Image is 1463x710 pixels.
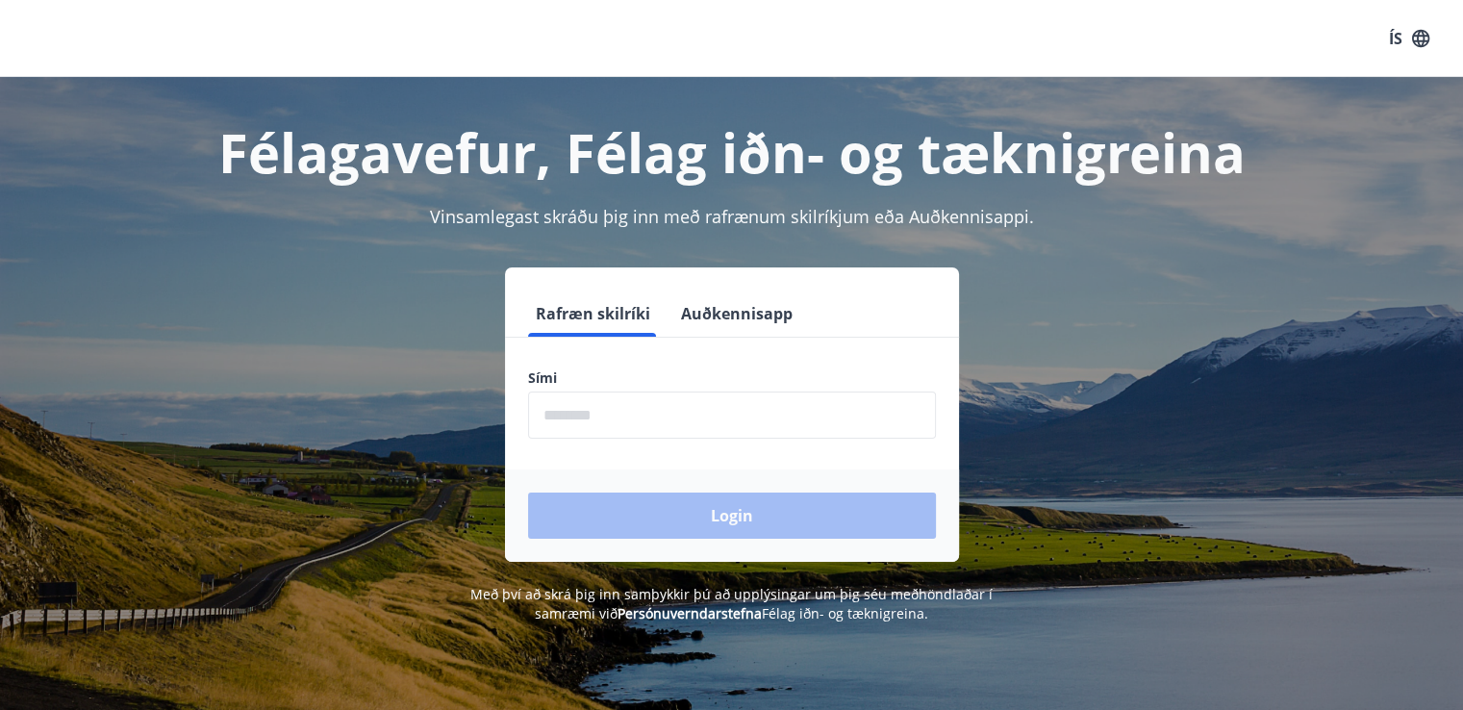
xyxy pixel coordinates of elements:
[528,368,936,388] label: Sími
[1378,21,1440,56] button: ÍS
[528,291,658,337] button: Rafræn skilríki
[673,291,800,337] button: Auðkennisapp
[430,205,1034,228] span: Vinsamlegast skráðu þig inn með rafrænum skilríkjum eða Auðkennisappi.
[618,604,762,622] a: Persónuverndarstefna
[470,585,993,622] span: Með því að skrá þig inn samþykkir þú að upplýsingar um þig séu meðhöndlaðar í samræmi við Félag i...
[63,115,1401,189] h1: Félagavefur, Félag iðn- og tæknigreina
